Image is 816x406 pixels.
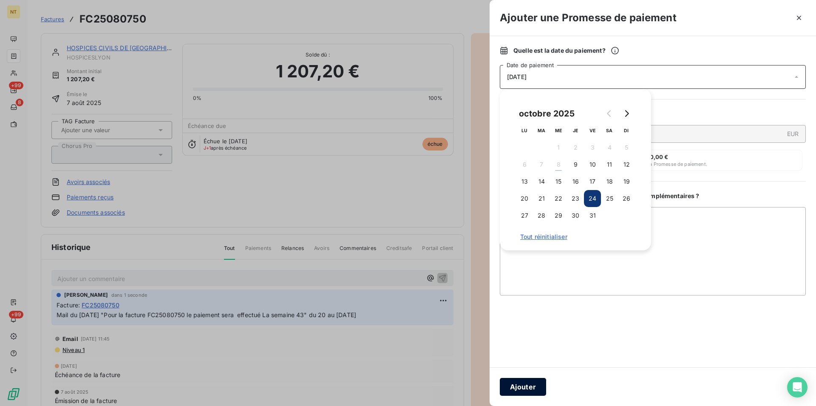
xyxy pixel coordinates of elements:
span: Quelle est la date du paiement ? [513,46,619,55]
th: vendredi [584,122,601,139]
span: [DATE] [507,74,527,80]
button: 17 [584,173,601,190]
button: 26 [618,190,635,207]
button: 27 [516,207,533,224]
h3: Ajouter une Promesse de paiement [500,10,677,26]
button: 18 [601,173,618,190]
button: 10 [584,156,601,173]
th: mercredi [550,122,567,139]
th: mardi [533,122,550,139]
button: 30 [567,207,584,224]
button: 9 [567,156,584,173]
button: 19 [618,173,635,190]
button: Ajouter [500,378,546,396]
button: 21 [533,190,550,207]
button: 29 [550,207,567,224]
button: 1 [550,139,567,156]
button: 6 [516,156,533,173]
button: 14 [533,173,550,190]
th: lundi [516,122,533,139]
button: 15 [550,173,567,190]
button: 23 [567,190,584,207]
button: 7 [533,156,550,173]
button: 2 [567,139,584,156]
button: 13 [516,173,533,190]
th: dimanche [618,122,635,139]
span: 0,00 € [650,153,669,160]
button: 4 [601,139,618,156]
button: 25 [601,190,618,207]
button: 20 [516,190,533,207]
button: Go to next month [618,105,635,122]
button: 11 [601,156,618,173]
button: 28 [533,207,550,224]
button: 8 [550,156,567,173]
button: 3 [584,139,601,156]
button: 22 [550,190,567,207]
button: 5 [618,139,635,156]
button: 12 [618,156,635,173]
button: Go to previous month [601,105,618,122]
span: Tout réinitialiser [520,233,631,240]
div: octobre 2025 [516,107,578,120]
th: jeudi [567,122,584,139]
button: 16 [567,173,584,190]
button: 31 [584,207,601,224]
th: samedi [601,122,618,139]
button: 24 [584,190,601,207]
div: Open Intercom Messenger [787,377,807,397]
